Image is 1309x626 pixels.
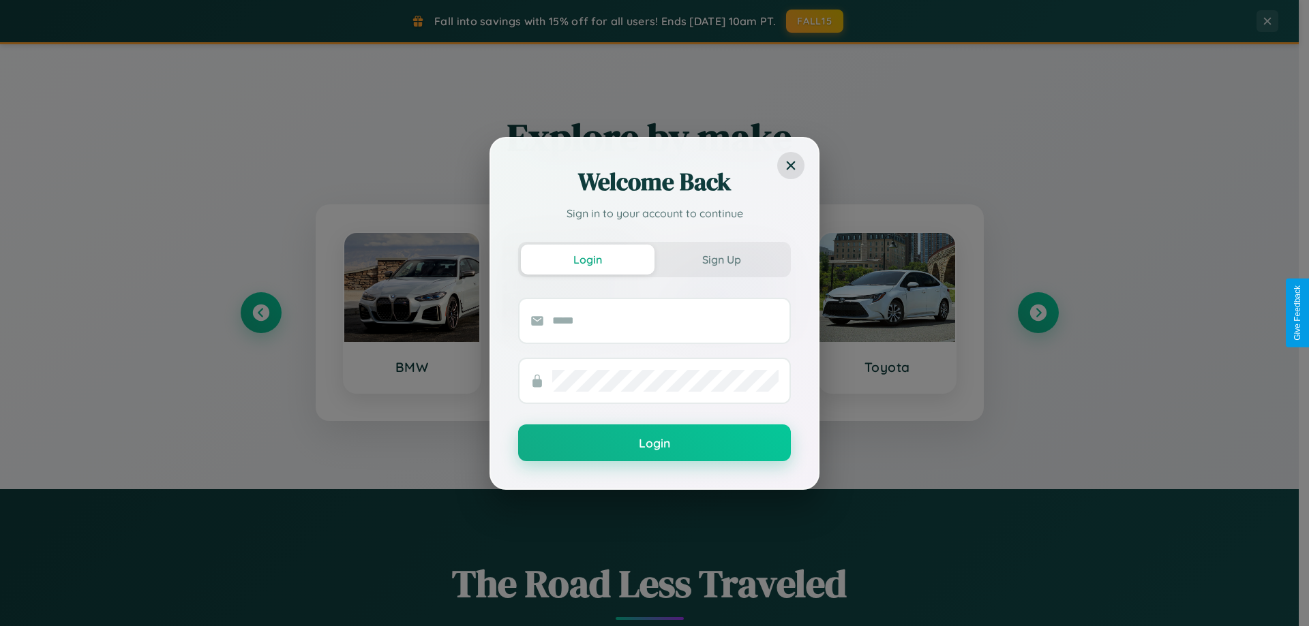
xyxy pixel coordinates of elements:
div: Give Feedback [1293,285,1302,341]
button: Login [521,245,654,275]
p: Sign in to your account to continue [518,205,791,221]
h2: Welcome Back [518,166,791,198]
button: Sign Up [654,245,788,275]
button: Login [518,424,791,461]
